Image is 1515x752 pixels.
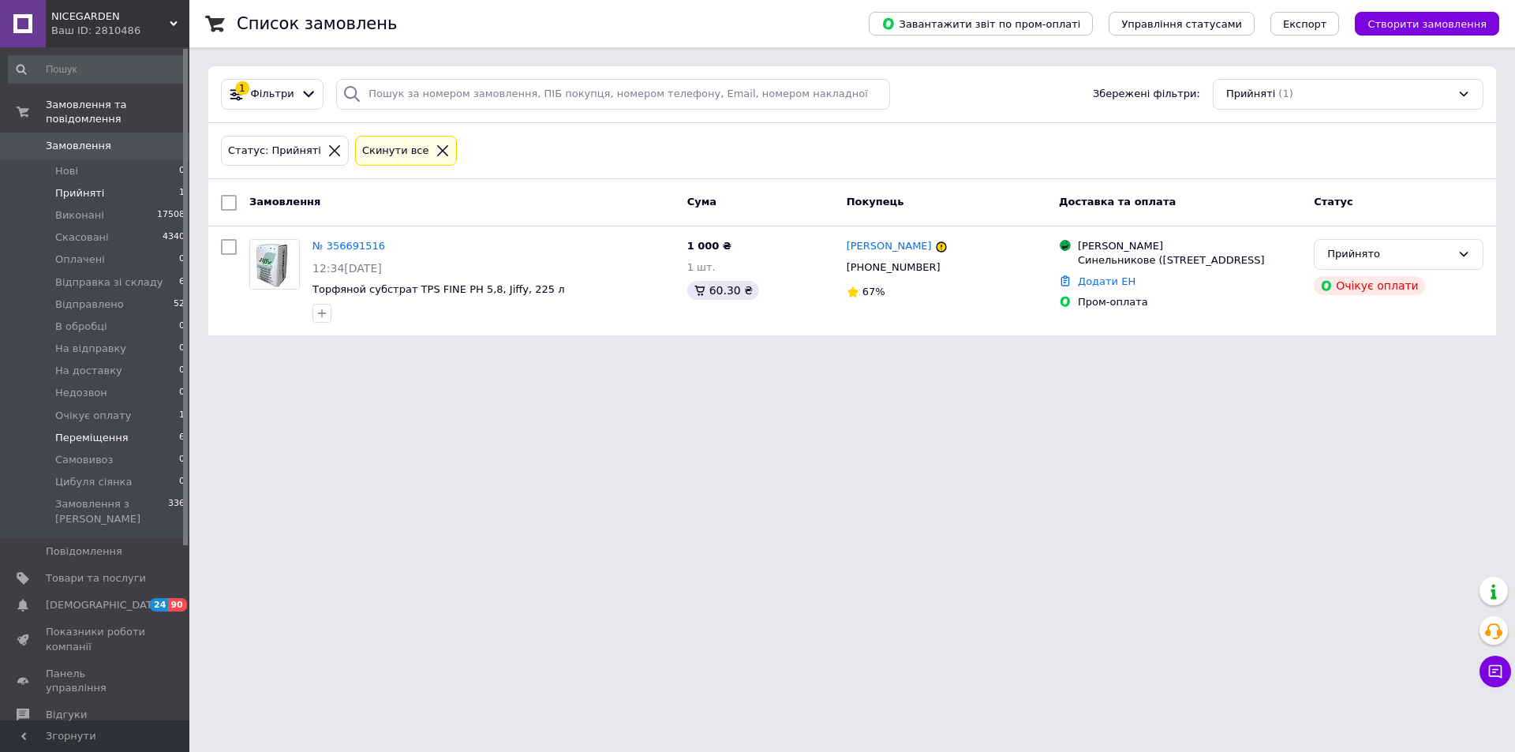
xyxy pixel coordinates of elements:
span: Виконані [55,208,104,223]
span: NICEGARDEN [51,9,170,24]
span: Відгуки [46,708,87,722]
input: Пошук [8,55,186,84]
span: Експорт [1283,18,1327,30]
span: 0 [179,253,185,267]
span: 336 [168,497,185,526]
span: Відправка зі складу [55,275,163,290]
span: 52 [174,297,185,312]
span: Статус [1314,196,1353,208]
div: Статус: Прийняті [225,143,324,159]
div: Cкинути все [359,143,432,159]
span: Самовивоз [55,453,113,467]
button: Створити замовлення [1355,12,1499,36]
button: Чат з покупцем [1479,656,1511,687]
div: Прийнято [1327,246,1451,263]
span: Cума [687,196,716,208]
span: Показники роботи компанії [46,625,146,653]
h1: Список замовлень [237,14,397,33]
span: Прийняті [1226,87,1275,102]
span: 6 [179,275,185,290]
div: Очікує оплати [1314,276,1425,295]
span: 1 [179,186,185,200]
span: 12:34[DATE] [312,262,382,275]
span: Оплачені [55,253,105,267]
span: На доставку [55,364,122,378]
span: Переміщення [55,431,129,445]
span: 0 [179,386,185,400]
span: Замовлення [249,196,320,208]
span: Відправлено [55,297,124,312]
a: Фото товару [249,239,300,290]
span: 1 шт. [687,261,716,273]
span: Покупець [847,196,904,208]
span: Управління статусами [1121,18,1242,30]
span: 0 [179,475,185,489]
div: 60.30 ₴ [687,281,759,300]
span: 90 [168,598,186,612]
span: 0 [179,453,185,467]
div: Ваш ID: 2810486 [51,24,189,38]
button: Експорт [1270,12,1340,36]
span: Товари та послуги [46,571,146,586]
span: Повідомлення [46,544,122,559]
div: Пром-оплата [1078,295,1301,309]
span: Замовлення [46,139,111,153]
span: Створити замовлення [1367,18,1487,30]
input: Пошук за номером замовлення, ПІБ покупця, номером телефону, Email, номером накладної [336,79,890,110]
span: 1 [179,409,185,423]
span: 0 [179,342,185,356]
span: Цибуля сіянка [55,475,132,489]
span: Фільтри [251,87,294,102]
span: [DEMOGRAPHIC_DATA] [46,598,163,612]
span: (1) [1278,88,1292,99]
a: № 356691516 [312,240,385,252]
span: 1 000 ₴ [687,240,731,252]
span: 67% [862,286,885,297]
span: Доставка та оплата [1059,196,1176,208]
span: Нові [55,164,78,178]
div: Синельникове ([STREET_ADDRESS] [1078,253,1301,268]
span: 17508 [157,208,185,223]
span: 24 [150,598,168,612]
span: 0 [179,320,185,334]
span: 0 [179,364,185,378]
button: Управління статусами [1109,12,1255,36]
span: В обробці [55,320,107,334]
a: [PERSON_NAME] [847,239,932,254]
div: [PERSON_NAME] [1078,239,1301,253]
span: Завантажити звіт по пром-оплаті [881,17,1080,31]
a: Додати ЕН [1078,275,1135,287]
div: 1 [235,81,249,95]
span: Замовлення та повідомлення [46,98,189,126]
img: Фото товару [250,240,299,289]
span: Недозвон [55,386,107,400]
span: 4340 [163,230,185,245]
a: Торфяной субстрат TPS FINE PH 5,8, Jiffy, 225 л [312,283,564,295]
span: [PHONE_NUMBER] [847,261,941,273]
button: Завантажити звіт по пром-оплаті [869,12,1093,36]
span: Прийняті [55,186,104,200]
span: 6 [179,431,185,445]
span: 0 [179,164,185,178]
a: Створити замовлення [1339,17,1499,29]
span: Збережені фільтри: [1093,87,1200,102]
span: Панель управління [46,667,146,695]
span: Очікує оплату [55,409,131,423]
span: Скасовані [55,230,109,245]
span: На відправку [55,342,126,356]
span: Замовлення з [PERSON_NAME] [55,497,168,526]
